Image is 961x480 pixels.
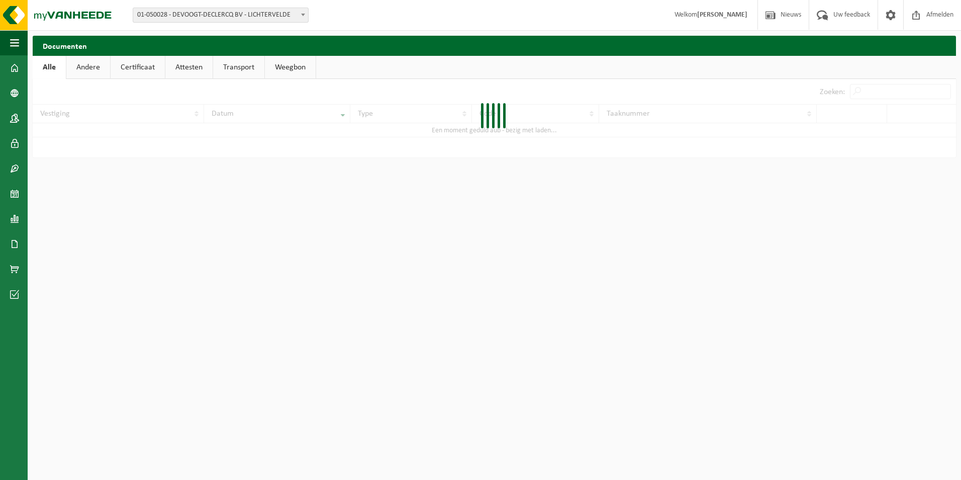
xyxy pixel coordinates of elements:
a: Andere [66,56,110,79]
a: Weegbon [265,56,316,79]
strong: [PERSON_NAME] [697,11,747,19]
a: Alle [33,56,66,79]
span: 01-050028 - DEVOOGT-DECLERCQ BV - LICHTERVELDE [133,8,308,22]
span: 01-050028 - DEVOOGT-DECLERCQ BV - LICHTERVELDE [133,8,309,23]
a: Transport [213,56,264,79]
a: Attesten [165,56,213,79]
a: Certificaat [111,56,165,79]
h2: Documenten [33,36,956,55]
